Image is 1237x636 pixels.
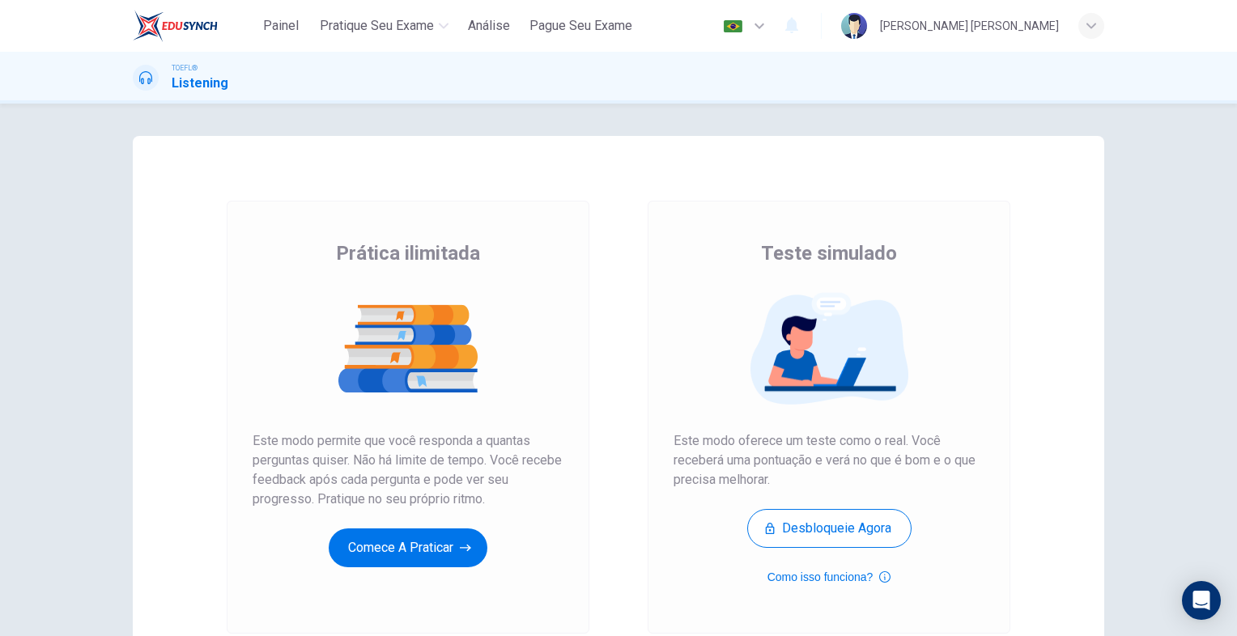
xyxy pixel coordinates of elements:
button: Desbloqueie agora [747,509,912,548]
img: EduSynch logo [133,10,218,42]
h1: Listening [172,74,228,93]
span: Este modo permite que você responda a quantas perguntas quiser. Não há limite de tempo. Você rece... [253,431,563,509]
button: Análise [461,11,516,40]
span: Este modo oferece um teste como o real. Você receberá uma pontuação e verá no que é bom e o que p... [674,431,984,490]
button: Painel [255,11,307,40]
div: [PERSON_NAME] [PERSON_NAME] [880,16,1059,36]
span: Pague Seu Exame [529,16,632,36]
a: EduSynch logo [133,10,255,42]
span: TOEFL® [172,62,198,74]
img: Profile picture [841,13,867,39]
button: Como isso funciona? [767,567,891,587]
span: Pratique seu exame [320,16,434,36]
div: Open Intercom Messenger [1182,581,1221,620]
span: Painel [263,16,299,36]
button: Comece a praticar [329,528,487,567]
img: pt [723,20,743,32]
span: Teste simulado [761,240,897,266]
span: Análise [468,16,510,36]
span: Prática ilimitada [336,240,480,266]
button: Pratique seu exame [313,11,455,40]
button: Pague Seu Exame [523,11,639,40]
